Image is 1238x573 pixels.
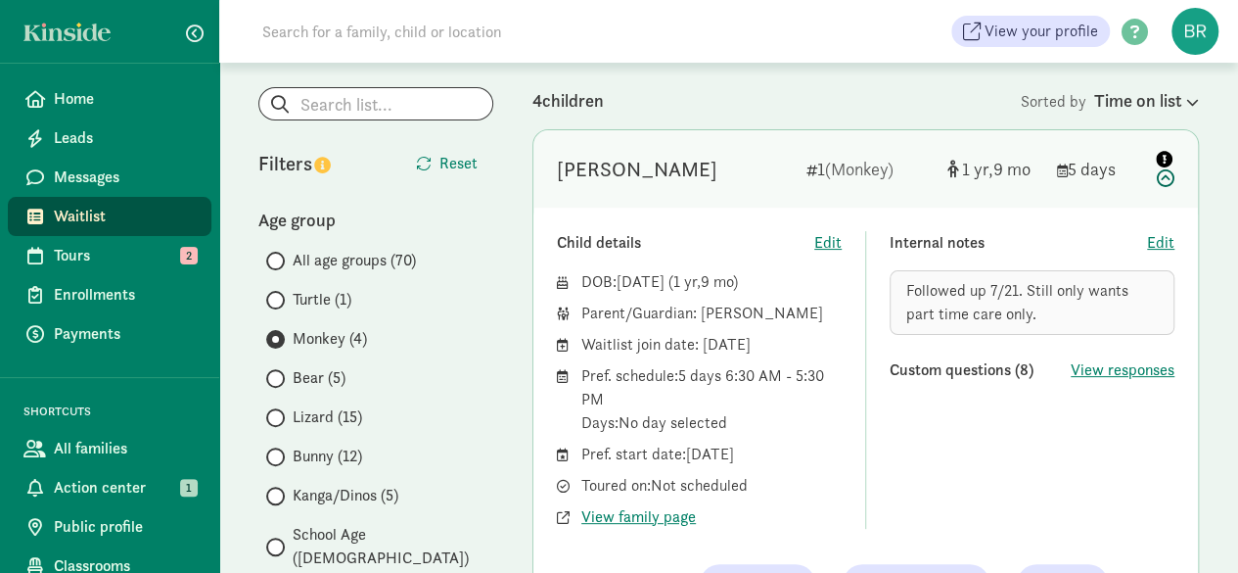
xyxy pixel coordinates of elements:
[8,236,211,275] a: Tours 2
[54,515,196,539] span: Public profile
[54,87,196,111] span: Home
[258,149,376,178] div: Filters
[8,197,211,236] a: Waitlist
[993,158,1031,180] span: 9
[1071,358,1174,382] button: View responses
[54,322,196,346] span: Payments
[180,479,198,497] span: 1
[8,468,211,507] a: Action center 1
[293,327,367,351] span: Monkey (4)
[581,474,842,498] div: Toured on: Not scheduled
[814,231,842,255] button: Edit
[54,437,196,460] span: All families
[293,484,398,507] span: Kanga/Dinos (5)
[825,158,894,180] span: (Monkey)
[581,270,842,294] div: DOB: ( )
[180,247,198,264] span: 2
[8,507,211,547] a: Public profile
[581,333,842,357] div: Waitlist join date: [DATE]
[581,302,842,325] div: Parent/Guardian: [PERSON_NAME]
[806,156,932,182] div: 1
[1094,87,1199,114] div: Time on list
[951,16,1110,47] a: View your profile
[617,271,665,292] span: [DATE]
[8,314,211,354] a: Payments
[8,429,211,468] a: All families
[581,505,696,529] button: View family page
[557,231,814,255] div: Child details
[54,283,196,307] span: Enrollments
[985,20,1098,43] span: View your profile
[400,144,493,183] button: Reset
[258,207,493,233] div: Age group
[293,445,362,468] span: Bunny (12)
[673,271,701,292] span: 1
[293,288,351,311] span: Turtle (1)
[54,205,196,228] span: Waitlist
[1140,479,1238,573] iframe: Chat Widget
[251,12,800,51] input: Search for a family, child or location
[962,158,993,180] span: 1
[293,523,493,570] span: School Age ([DEMOGRAPHIC_DATA])
[259,88,492,119] input: Search list...
[8,158,211,197] a: Messages
[1057,156,1135,182] div: 5 days
[54,244,196,267] span: Tours
[532,87,1021,114] div: 4 children
[54,166,196,189] span: Messages
[1147,231,1174,255] button: Edit
[293,406,362,429] span: Lizard (15)
[8,275,211,314] a: Enrollments
[890,358,1071,382] div: Custom questions (8)
[947,156,1041,182] div: [object Object]
[54,476,196,500] span: Action center
[890,231,1147,255] div: Internal notes
[701,271,733,292] span: 9
[557,154,717,185] div: Milania Westerman
[293,366,345,390] span: Bear (5)
[1021,87,1199,114] div: Sorted by
[8,119,211,158] a: Leads
[293,249,416,272] span: All age groups (70)
[581,364,842,435] div: Pref. schedule: 5 days 6:30 AM - 5:30 PM Days: No day selected
[581,443,842,466] div: Pref. start date: [DATE]
[54,126,196,150] span: Leads
[906,280,1128,324] span: Followed up 7/21. Still only wants part time care only.
[8,79,211,119] a: Home
[439,152,478,175] span: Reset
